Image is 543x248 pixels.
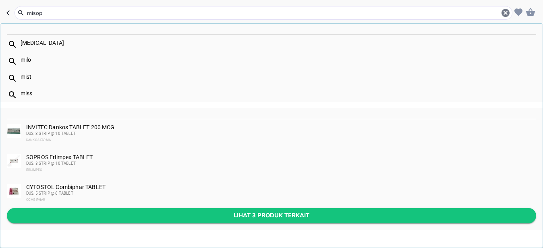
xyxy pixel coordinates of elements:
[26,184,535,203] div: CYTOSTOL Combiphar TABLET
[26,191,73,195] span: DUS, 5 STRIP @ 6 TABLET
[21,40,536,46] div: [MEDICAL_DATA]
[21,57,536,63] div: milo
[7,208,536,223] button: Lihat 3 produk terkait
[26,168,42,172] span: ERLIMPEX
[21,74,536,80] div: mist
[26,198,45,202] span: COMBIPHAR
[26,154,535,173] div: SOPROS Erlimpex TABLET
[26,9,501,17] input: Cari 4000+ produk di sini
[21,90,536,97] div: miss
[26,138,51,142] span: DANKOS FARMA
[13,210,530,221] span: Lihat 3 produk terkait
[26,161,76,166] span: DUS, 3 STRIP @ 10 TABLET
[26,124,535,143] div: INVITEC Dankos TABLET 200 MCG
[26,131,76,136] span: DUS, 3 STRIP @ 10 TABLET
